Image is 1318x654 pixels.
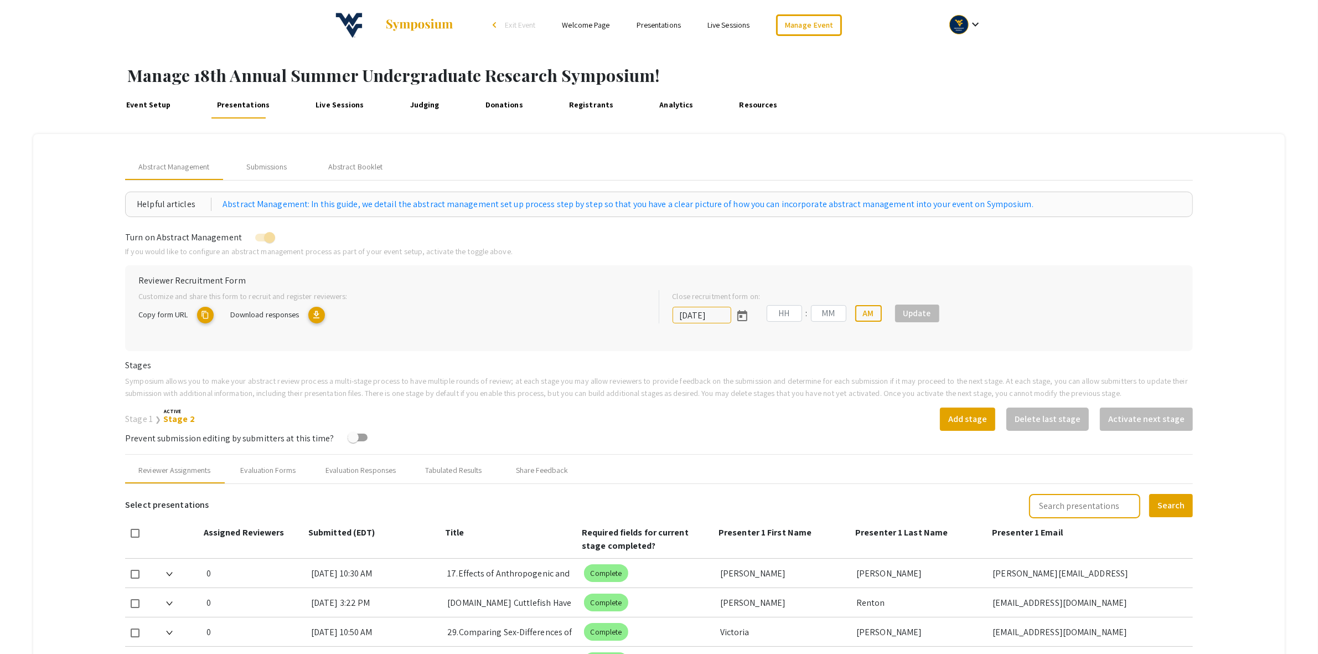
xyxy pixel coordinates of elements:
[197,307,214,323] mat-icon: copy URL
[582,527,689,552] span: Required fields for current stage completed?
[856,617,984,646] div: [PERSON_NAME]
[516,465,568,476] div: Share Feedback
[969,18,982,31] mat-icon: Expand account dropdown
[407,92,443,119] a: Judging
[385,18,454,32] img: Symposium by ForagerOne
[312,92,367,119] a: Live Sessions
[895,305,939,322] button: Update
[138,275,1180,286] h6: Reviewer Recruitment Form
[1006,408,1089,431] button: Delete last stage
[719,527,812,538] span: Presenter 1 First Name
[125,493,209,517] h6: Select presentations
[325,465,396,476] div: Evaluation Responses
[166,601,173,606] img: Expand arrow
[1029,494,1140,518] input: Search presentations
[447,559,575,588] div: 17.Effects of Anthropogenic and Natural Noise on Song Sparrow Behavior and Vocalizations
[230,309,299,320] span: Download responses
[240,465,296,476] div: Evaluation Forms
[308,307,325,323] mat-icon: Export responses
[855,305,882,322] button: AM
[657,92,697,119] a: Analytics
[308,527,375,538] span: Submitted (EDT)
[206,617,302,646] div: 0
[707,20,750,30] a: Live Sessions
[637,20,681,30] a: Presentations
[138,161,209,173] span: Abstract Management
[138,309,188,320] span: Copy form URL
[993,559,1183,588] div: [PERSON_NAME][EMAIL_ADDRESS][DOMAIN_NAME]
[482,92,526,119] a: Donations
[137,198,211,211] div: Helpful articles
[1100,408,1193,431] button: Activate next stage
[311,617,438,646] div: [DATE] 10:50 AM
[123,92,174,119] a: Event Setup
[166,631,173,635] img: Expand arrow
[324,11,454,39] a: 18th Annual Summer Undergraduate Research Symposium!
[445,527,464,538] span: Title
[856,588,984,617] div: Renton
[247,161,287,173] div: Submissions
[125,231,242,243] span: Turn on Abstract Management
[138,290,640,302] p: Customize and share this form to recruit and register reviewers:
[125,413,153,425] a: Stage 1
[447,617,575,646] div: 29.Comparing Sex-Differences of [MEDICAL_DATA] Stroke Damage in Mouse Models using Fluorojade-C S...
[324,11,374,39] img: 18th Annual Summer Undergraduate Research Symposium!
[802,307,811,320] div: :
[8,604,47,646] iframe: Chat
[223,198,1033,211] a: Abstract Management: In this guide, we detail the abstract management set up process step by step...
[856,559,984,588] div: [PERSON_NAME]
[767,305,802,322] input: Hours
[776,14,841,36] a: Manage Event
[125,245,1193,258] p: If you would like to configure an abstract management process as part of your event setup, activa...
[125,360,1193,370] h6: Stages
[811,305,846,322] input: Minutes
[720,559,847,588] div: [PERSON_NAME]
[155,415,161,424] span: ❯
[938,12,994,37] button: Expand account dropdown
[992,527,1063,538] span: Presenter 1 Email
[505,20,535,30] span: Exit Event
[673,290,761,302] label: Close recruitment form on:
[584,564,629,582] mat-chip: Complete
[736,92,781,119] a: Resources
[127,65,1318,85] h1: Manage 18th Annual Summer Undergraduate Research Symposium!
[138,465,210,476] div: Reviewer Assignments
[855,527,948,538] span: Presenter 1 Last Name
[206,588,302,617] div: 0
[163,413,195,425] a: Stage 2
[1149,494,1193,517] button: Search
[125,375,1193,399] p: Symposium allows you to make your abstract review process a multi-stage process to have multiple ...
[425,465,482,476] div: Tabulated Results
[214,92,273,119] a: Presentations
[584,594,629,611] mat-chip: Complete
[206,559,302,588] div: 0
[940,408,995,431] button: Add stage
[447,588,575,617] div: [DOMAIN_NAME] Cuttlefish Have Personalities?
[328,161,383,173] div: Abstract Booklet
[720,617,847,646] div: Victoria
[566,92,617,119] a: Registrants
[993,617,1183,646] div: [EMAIL_ADDRESS][DOMAIN_NAME]
[584,623,629,641] mat-chip: Complete
[493,22,499,28] div: arrow_back_ios
[720,588,847,617] div: [PERSON_NAME]
[311,588,438,617] div: [DATE] 3:22 PM
[204,527,285,538] span: Assigned Reviewers
[731,305,753,327] button: Open calendar
[311,559,438,588] div: [DATE] 10:30 AM
[562,20,609,30] a: Welcome Page
[166,572,173,576] img: Expand arrow
[993,588,1183,617] div: [EMAIL_ADDRESS][DOMAIN_NAME]
[125,432,334,444] span: Prevent submission editing by submitters at this time?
